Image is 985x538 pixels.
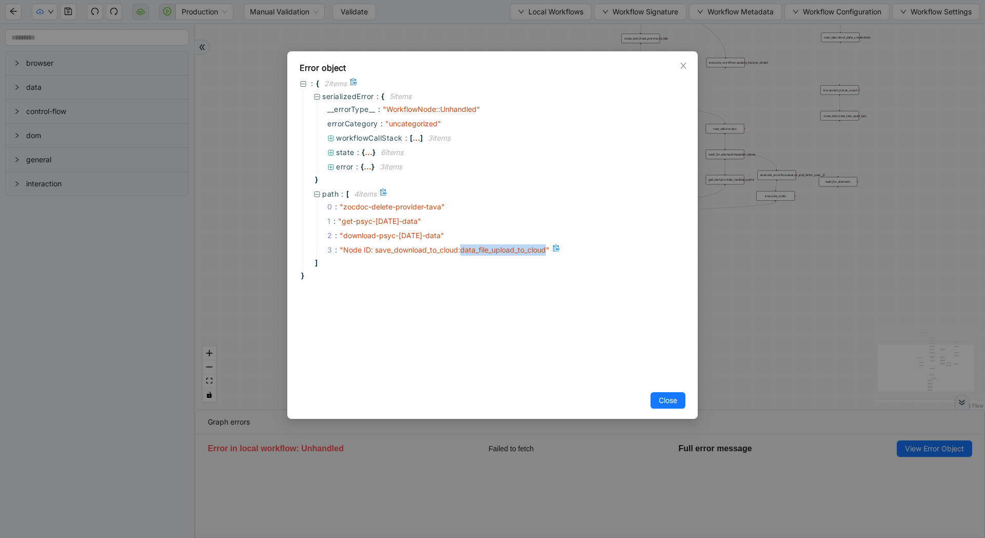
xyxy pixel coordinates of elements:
[300,62,685,74] div: Error object
[364,164,371,169] div: ...
[350,78,359,89] span: Copy to clipboard
[659,395,677,406] span: Close
[380,188,389,200] span: Copy to clipboard
[327,244,340,256] span: 3
[389,92,411,101] span: 5 item s
[336,133,403,142] span: workflowCallStack
[381,91,384,102] span: {
[651,392,685,409] button: Close
[412,135,420,140] div: ...
[338,217,421,225] span: " get-psyc-[DATE]-data "
[336,162,353,171] span: error
[371,161,375,172] span: }
[362,147,365,158] span: {
[327,201,340,213] span: 0
[381,118,383,129] span: :
[340,245,549,254] span: " Node ID: save_download_to_cloud:data_file_upload_to_cloud "
[365,149,372,155] div: ...
[356,161,359,172] span: :
[380,162,402,171] span: 3 item s
[322,189,339,198] span: path
[381,148,403,157] span: 6 item s
[340,231,444,240] span: " download-psyc-[DATE]-data "
[354,189,377,198] span: 4 item s
[333,216,336,227] div: :
[313,257,318,268] span: ]
[336,148,354,157] span: state
[410,132,412,144] span: [
[378,104,380,115] span: :
[324,79,347,88] span: 2 item s
[322,92,374,101] span: serializedError
[346,188,349,200] span: [
[335,230,338,241] div: :
[678,60,689,71] button: Close
[335,244,338,256] div: :
[383,105,480,113] span: " WorkflowNode::Unhandled "
[420,132,423,144] span: ]
[327,118,378,129] span: errorCategory
[300,270,304,281] span: }
[340,202,445,211] span: " zocdoc-delete-provider-tava "
[377,91,379,102] span: :
[372,147,376,158] span: }
[357,147,360,158] span: :
[327,216,338,227] span: 1
[313,174,318,185] span: }
[428,133,450,142] span: 3 item s
[327,104,376,115] span: __errorType__
[316,78,319,89] span: {
[679,62,687,70] span: close
[361,161,364,172] span: {
[327,230,340,241] span: 2
[385,119,441,128] span: " uncategorized "
[405,132,408,144] span: :
[553,244,562,256] span: Copy to clipboard
[335,201,338,213] div: :
[341,188,344,200] span: :
[311,78,313,89] span: :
